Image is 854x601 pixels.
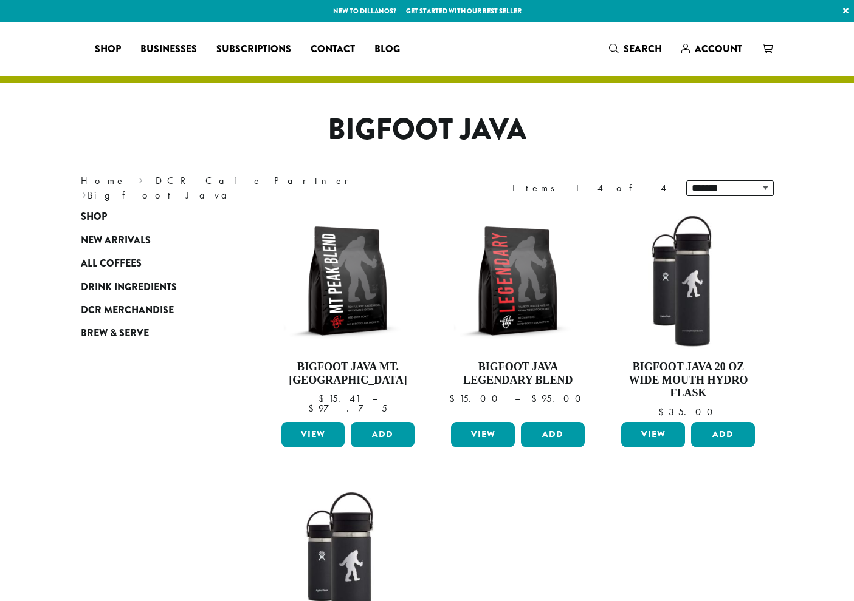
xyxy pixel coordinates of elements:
img: BFJ_Legendary_12oz-300x300.png [448,211,588,351]
a: Bigfoot Java 20 oz Wide Mouth Hydro Flask $35.00 [618,211,758,417]
span: $ [531,392,542,405]
span: Shop [95,42,121,57]
span: Brew & Serve [81,326,149,341]
a: DCR Cafe Partner [156,174,357,187]
button: Add [351,422,415,447]
span: $ [319,392,329,405]
span: Contact [311,42,355,57]
span: Shop [81,209,107,225]
span: All Coffees [81,256,142,271]
a: Bigfoot Java Legendary Blend [448,211,588,417]
a: View [621,422,685,447]
h4: Bigfoot Java 20 oz Wide Mouth Hydro Flask [618,361,758,400]
span: New Arrivals [81,233,151,248]
a: Get started with our best seller [406,6,522,16]
bdi: 35.00 [658,406,718,418]
a: Brew & Serve [81,322,227,345]
img: LO2867-BFJ-Hydro-Flask-20oz-WM-wFlex-Sip-Lid-Black-300x300.jpg [618,211,758,351]
span: $ [449,392,460,405]
a: Search [599,39,672,59]
h1: Bigfoot Java [72,112,783,148]
span: $ [658,406,669,418]
a: New Arrivals [81,229,227,252]
a: DCR Merchandise [81,299,227,322]
button: Add [521,422,585,447]
a: All Coffees [81,252,227,275]
a: Drink Ingredients [81,275,227,298]
a: Shop [81,205,227,228]
span: Businesses [140,42,197,57]
span: › [139,169,143,188]
span: Blog [374,42,400,57]
a: Bigfoot Java Mt. [GEOGRAPHIC_DATA] [278,211,418,417]
span: $ [308,402,319,415]
bdi: 15.41 [319,392,360,405]
button: Add [691,422,755,447]
span: – [515,392,520,405]
span: Subscriptions [216,42,291,57]
h4: Bigfoot Java Legendary Blend [448,361,588,387]
bdi: 97.75 [308,402,387,415]
bdi: 95.00 [531,392,587,405]
bdi: 15.00 [449,392,503,405]
span: Drink Ingredients [81,280,177,295]
span: – [372,392,377,405]
a: View [281,422,345,447]
span: Search [624,42,662,56]
a: Home [81,174,126,187]
a: View [451,422,515,447]
span: › [82,184,86,203]
nav: Breadcrumb [81,174,409,203]
h4: Bigfoot Java Mt. [GEOGRAPHIC_DATA] [278,361,418,387]
a: Shop [85,39,131,59]
span: Account [695,42,742,56]
div: Items 1-4 of 4 [512,181,668,195]
span: DCR Merchandise [81,303,174,318]
img: BFJ_MtPeak_12oz-300x300.png [278,211,418,351]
